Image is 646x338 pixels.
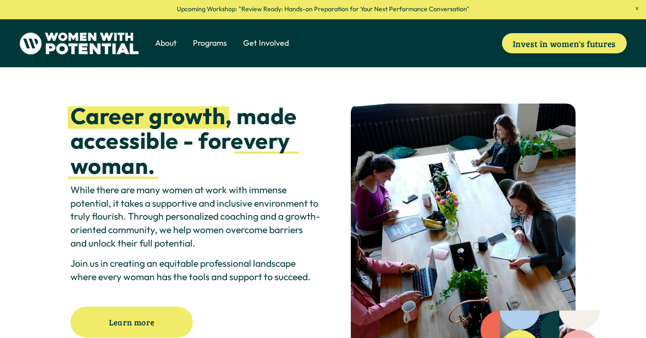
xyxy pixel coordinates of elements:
a: Invest in women's futures [502,33,627,53]
a: Learn more [70,307,193,338]
strong: , made accessible - for [70,101,301,155]
a: folder dropdown [155,37,177,49]
span: Get Involved [243,38,289,49]
span: About [155,38,177,49]
strong: Career growth [70,101,226,130]
strong: every woman. [70,126,295,180]
p: Join us in creating an equitable professional landscape where every woman has the tools and suppo... [70,257,321,283]
a: folder dropdown [243,37,289,49]
img: Women With Potential [19,32,139,55]
span: Programs [193,38,227,49]
a: folder dropdown [193,37,227,49]
p: While there are many women at work with immense potential, it takes a supportive and inclusive en... [70,183,321,250]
